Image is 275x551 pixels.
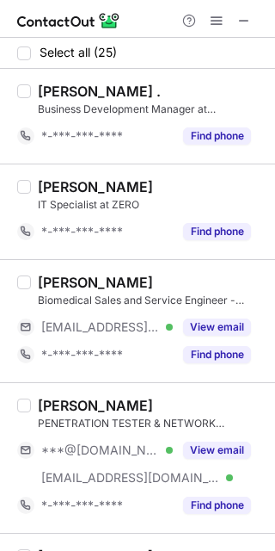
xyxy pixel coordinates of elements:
button: Reveal Button [183,442,251,459]
div: Business Development Manager at [GEOGRAPHIC_DATA] [38,102,265,117]
div: [PERSON_NAME] [38,178,153,195]
span: [EMAIL_ADDRESS][DOMAIN_NAME] [41,470,220,486]
span: [EMAIL_ADDRESS][DOMAIN_NAME] [41,319,160,335]
div: [PERSON_NAME] . [38,83,161,100]
img: ContactOut v5.3.10 [17,10,120,31]
button: Reveal Button [183,319,251,336]
button: Reveal Button [183,346,251,363]
div: IT Specialist at ZERO [38,197,265,213]
div: [PERSON_NAME] [38,274,153,291]
button: Reveal Button [183,127,251,145]
div: [PERSON_NAME] [38,397,153,414]
div: PENETRATION TESTER & NETWORK SECURITY ENGINEER at Depth Defense | الدفاع العميق [38,416,265,431]
button: Reveal Button [183,497,251,514]
span: Select all (25) [40,46,117,59]
button: Reveal Button [183,223,251,240]
span: ***@[DOMAIN_NAME] [41,443,160,458]
div: Biomedical Sales and Service Engineer - Western Region at [GEOGRAPHIC_DATA] [38,293,265,308]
